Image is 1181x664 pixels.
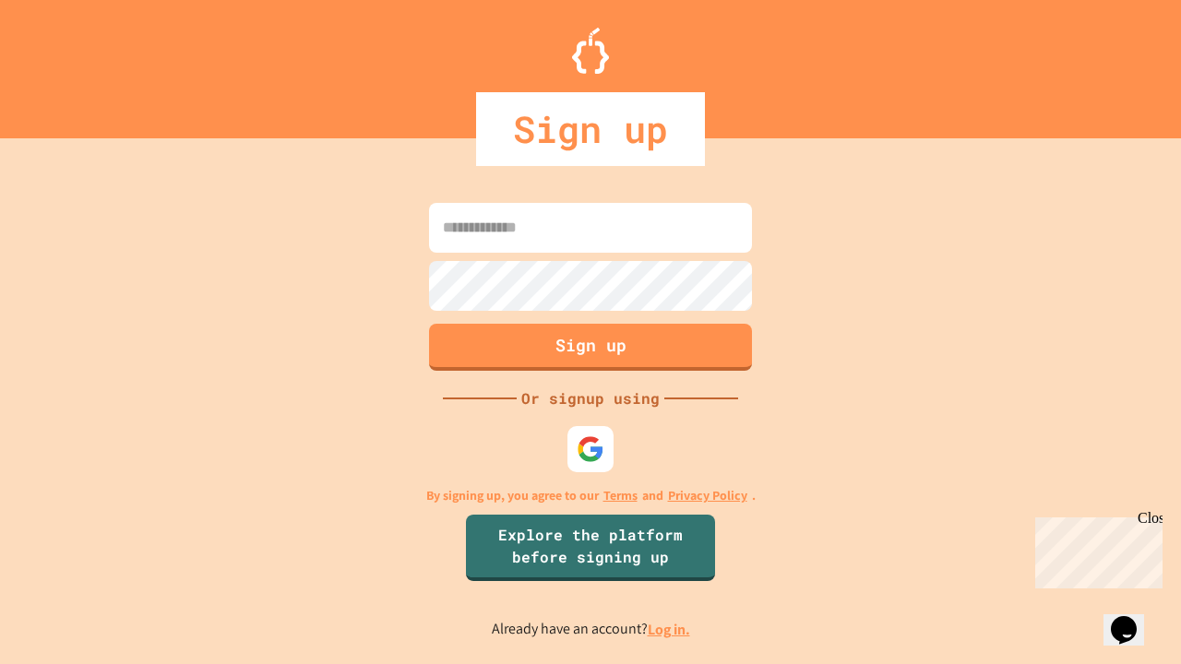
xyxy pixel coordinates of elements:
[668,486,747,505] a: Privacy Policy
[603,486,638,505] a: Terms
[466,515,715,581] a: Explore the platform before signing up
[1028,510,1163,588] iframe: chat widget
[7,7,127,117] div: Chat with us now!Close
[572,28,609,74] img: Logo.svg
[426,486,756,505] p: By signing up, you agree to our and .
[517,387,664,409] div: Or signup using
[429,324,752,371] button: Sign up
[1103,590,1163,646] iframe: chat widget
[577,435,604,463] img: google-icon.svg
[476,92,705,166] div: Sign up
[492,618,690,641] p: Already have an account?
[648,620,690,639] a: Log in.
